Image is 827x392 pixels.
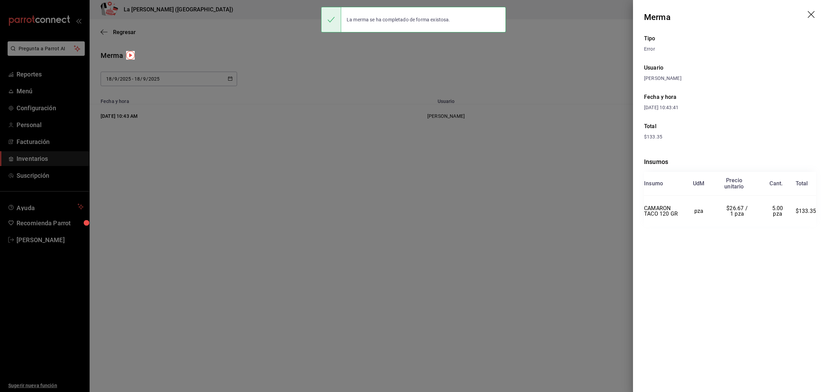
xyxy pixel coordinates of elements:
div: Usuario [644,64,816,72]
span: $26.67 / 1 pza [726,205,749,217]
span: $133.35 [796,208,816,214]
span: $133.35 [644,134,662,140]
div: [DATE] 10:43:41 [644,104,816,111]
div: Precio unitario [724,177,744,190]
div: La merma se ha completado de forma existosa. [341,12,456,27]
div: Total [796,180,808,187]
div: Tipo [644,34,816,43]
div: Merma [644,11,671,23]
button: drag [808,11,816,19]
span: 5.00 pza [772,205,785,217]
div: Error [644,45,816,53]
td: CAMARON TACO 120 GR [644,196,683,227]
div: Total [644,122,816,131]
div: Fecha y hora [644,93,816,101]
img: Tooltip marker [126,51,135,60]
div: Insumo [644,180,663,187]
td: pza [683,196,714,227]
div: [PERSON_NAME] [644,75,816,82]
div: Cant. [769,180,783,187]
div: Insumos [644,157,816,166]
div: UdM [693,180,705,187]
